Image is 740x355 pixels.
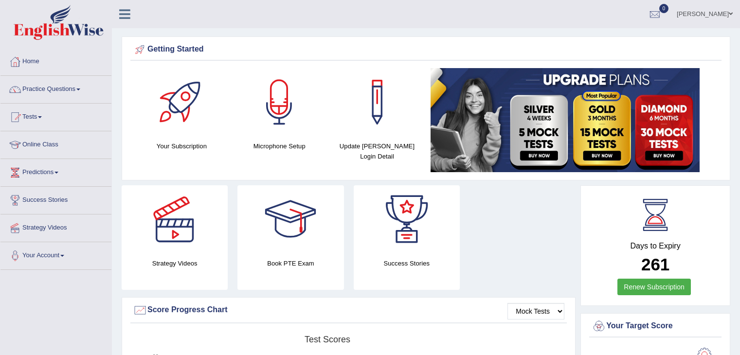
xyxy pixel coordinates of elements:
tspan: Test scores [305,335,350,344]
div: Score Progress Chart [133,303,564,318]
span: 0 [659,4,669,13]
a: Tests [0,104,111,128]
a: Your Account [0,242,111,266]
h4: Book PTE Exam [237,258,343,268]
img: small5.jpg [431,68,700,172]
h4: Success Stories [354,258,460,268]
h4: Days to Expiry [592,242,719,250]
a: Home [0,48,111,72]
a: Online Class [0,131,111,156]
a: Success Stories [0,187,111,211]
h4: Your Subscription [138,141,226,151]
a: Renew Subscription [617,279,691,295]
h4: Microphone Setup [235,141,324,151]
a: Practice Questions [0,76,111,100]
b: 261 [641,255,669,274]
h4: Strategy Videos [122,258,228,268]
h4: Update [PERSON_NAME] Login Detail [333,141,421,161]
a: Strategy Videos [0,214,111,239]
div: Your Target Score [592,319,719,334]
div: Getting Started [133,42,719,57]
a: Predictions [0,159,111,183]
